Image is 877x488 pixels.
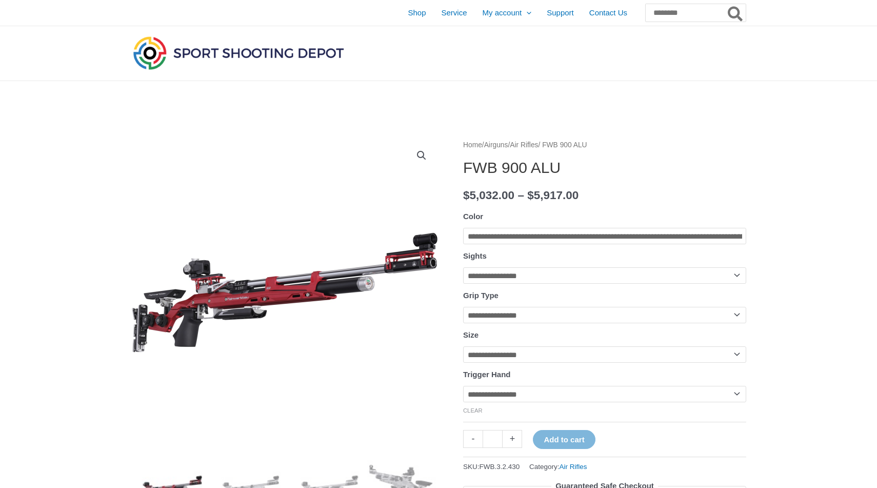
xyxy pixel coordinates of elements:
a: Home [463,141,482,149]
label: Sights [463,251,487,260]
a: Clear options [463,407,483,414]
label: Grip Type [463,291,499,300]
button: Add to cart [533,430,595,449]
a: Air Rifles [510,141,538,149]
a: - [463,430,483,448]
label: Trigger Hand [463,370,511,379]
img: Sport Shooting Depot [131,34,346,72]
label: Color [463,212,483,221]
span: $ [463,189,470,202]
label: Size [463,330,479,339]
a: Airguns [484,141,508,149]
span: SKU: [463,460,520,473]
span: FWB.3.2.430 [480,463,520,471]
input: Product quantity [483,430,503,448]
bdi: 5,032.00 [463,189,514,202]
nav: Breadcrumb [463,139,746,152]
span: Category: [529,460,587,473]
bdi: 5,917.00 [527,189,579,202]
a: View full-screen image gallery [412,146,431,165]
h1: FWB 900 ALU [463,159,746,177]
a: Air Rifles [560,463,587,471]
a: + [503,430,522,448]
span: $ [527,189,534,202]
span: – [517,189,524,202]
button: Search [726,4,746,22]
